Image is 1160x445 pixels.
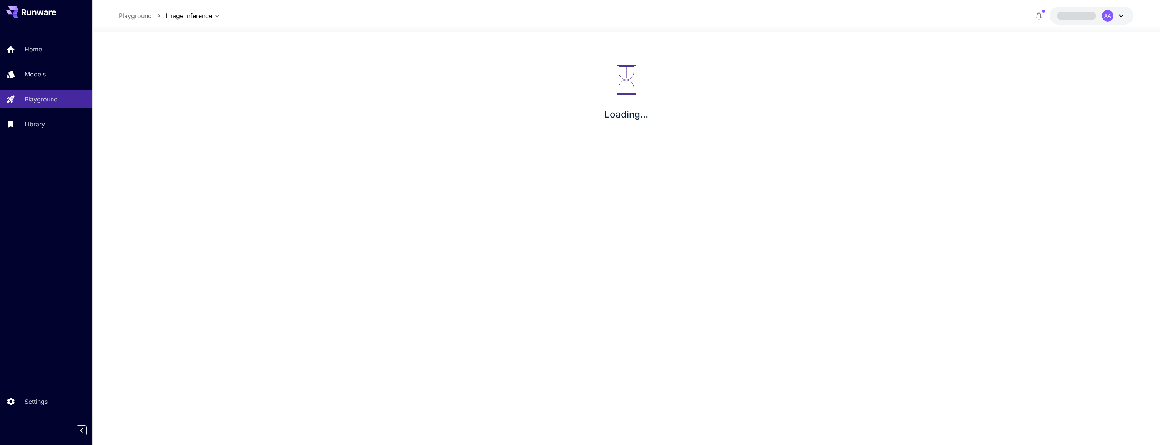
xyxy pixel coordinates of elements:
[119,11,152,20] a: Playground
[25,70,46,79] p: Models
[77,425,87,435] button: Collapse sidebar
[119,11,166,20] nav: breadcrumb
[604,108,648,121] p: Loading...
[25,120,45,129] p: Library
[82,423,92,437] div: Collapse sidebar
[25,95,58,104] p: Playground
[166,11,212,20] span: Image Inference
[1102,10,1113,22] div: AA
[1050,7,1133,25] button: AA
[25,397,48,406] p: Settings
[25,45,42,54] p: Home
